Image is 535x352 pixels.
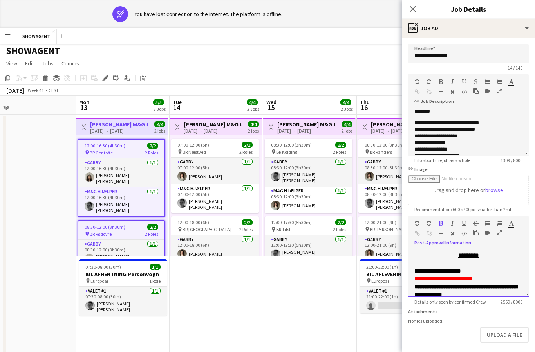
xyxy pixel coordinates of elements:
[402,4,535,14] h3: Job Details
[183,226,231,232] span: BR [GEOGRAPHIC_DATA]
[485,220,490,226] button: Unordered List
[408,299,492,305] span: Details only seen by confirmed Crew
[79,99,89,106] span: Mon
[358,184,446,213] app-card-role: M&G Hjælper1/108:30-12:00 (3h30m)[PERSON_NAME] [PERSON_NAME] [PERSON_NAME]
[276,226,291,232] span: BR Tilst
[25,60,34,67] span: Edit
[360,259,448,313] app-job-card: 21:00-22:00 (1h)0/1BIL AFLEVERING Personvogn Europcar1 RoleValet #10/121:00-22:00 (1h)
[497,230,502,236] button: Fullscreen
[42,60,54,67] span: Jobs
[78,158,164,187] app-card-role: GABBY1/112:00-16:30 (4h30m)[PERSON_NAME] [PERSON_NAME]
[408,309,437,314] label: Attachments
[147,224,158,230] span: 2/2
[342,121,352,127] span: 4/4
[365,219,396,225] span: 12:00-21:00 (9h)
[78,139,165,217] app-job-card: 12:00-16:30 (4h30m)2/2 BR Gentofte2 RolesGABBY1/112:00-16:30 (4h30m)[PERSON_NAME] [PERSON_NAME]M&...
[171,139,259,213] app-job-card: 07:00-12:00 (5h)2/2 BR Næstved2 RolesGABBY1/107:00-12:00 (5h)[PERSON_NAME]M&G Hjælper1/107:00-12:...
[154,127,165,134] div: 2 jobs
[171,216,259,291] app-job-card: 12:00-18:00 (6h)2/2 BR [GEOGRAPHIC_DATA]2 RolesGABBY1/112:00-18:00 (6h)[PERSON_NAME]M&G Hjælper1/...
[333,149,346,155] span: 2 Roles
[341,106,353,112] div: 2 Jobs
[26,87,45,93] span: Week 41
[177,219,209,225] span: 12:00-18:00 (6h)
[265,103,277,112] span: 15
[150,264,161,270] span: 1/1
[480,327,529,343] button: Upload a file
[485,88,490,94] button: Insert video
[183,149,206,155] span: BR Næstved
[248,127,259,134] div: 2 jobs
[497,79,502,85] button: Ordered List
[242,142,253,148] span: 2/2
[473,230,479,236] button: Paste as plain text
[370,149,392,155] span: BR Randers
[426,220,432,226] button: Redo
[438,79,443,85] button: Bold
[85,264,121,270] span: 07:30-08:00 (30m)
[265,187,352,213] app-card-role: M&G Hjælper1/108:30-12:00 (3h30m)[PERSON_NAME]
[58,58,82,68] a: Comms
[79,259,167,316] app-job-card: 07:30-08:00 (30m)1/1BIL AFHENTNING Personvogn Europcar1 RoleValet #11/107:30-08:00 (30m)[PERSON_N...
[371,278,389,284] span: Europcar
[154,121,165,127] span: 4/4
[78,220,165,298] app-job-card: 08:30-12:00 (3h30m)2/2 BR Rødovre2 RolesGABBY1/108:30-12:00 (3h30m)[PERSON_NAME] [PERSON_NAME]M&G...
[171,184,259,213] app-card-role: M&G Hjælper1/107:00-12:00 (5h)[PERSON_NAME] [PERSON_NAME] [PERSON_NAME]
[438,220,443,226] button: Bold
[461,79,467,85] button: Underline
[271,142,312,148] span: 08:30-12:00 (3h30m)
[461,89,467,95] button: HTML Code
[78,103,89,112] span: 13
[358,235,446,262] app-card-role: GABBY1/112:00-21:00 (9h)[PERSON_NAME]
[494,299,529,305] span: 2569 / 8000
[473,88,479,94] button: Paste as plain text
[90,128,148,134] div: [DATE] → [DATE]
[370,226,427,232] span: BR [PERSON_NAME]/[GEOGRAPHIC_DATA]
[248,121,259,127] span: 4/4
[184,121,242,128] h3: [PERSON_NAME] M&G tour
[22,58,37,68] a: Edit
[485,79,490,85] button: Unordered List
[154,106,166,112] div: 3 Jobs
[501,65,529,71] span: 14 / 140
[265,235,352,264] app-card-role: GABBY1/112:00-17:30 (5h30m)[PERSON_NAME] [PERSON_NAME] [PERSON_NAME]
[414,220,420,226] button: Undo
[366,264,398,270] span: 21:00-22:00 (1h)
[358,216,446,291] app-job-card: 12:00-21:00 (9h)2/2 BR [PERSON_NAME]/[GEOGRAPHIC_DATA]2 RolesGABBY1/112:00-21:00 (9h)[PERSON_NAME...
[365,142,405,148] span: 08:30-12:00 (3h30m)
[371,121,429,128] h3: [PERSON_NAME] M&G tour
[358,158,446,184] app-card-role: GABBY1/108:30-12:00 (3h30m)[PERSON_NAME]
[461,230,467,237] button: HTML Code
[408,207,519,212] span: Recommendation: 600 x 400px, smaller than 2mb
[450,89,455,95] button: Clear Formatting
[371,128,429,134] div: [DATE] → [DATE]
[276,149,297,155] span: BR Kolding
[134,11,282,18] div: You have lost connection to the internet. The platform is offline.
[485,230,490,236] button: Insert video
[79,271,167,278] h3: BIL AFHENTNING Personvogn
[473,220,479,226] button: Strikethrough
[265,216,352,291] div: 12:00-17:30 (5h30m)2/2 BR Tilst2 RolesGABBY1/112:00-17:30 (5h30m)[PERSON_NAME] [PERSON_NAME] [PER...
[450,230,455,237] button: Clear Formatting
[358,139,446,213] app-job-card: 08:30-12:00 (3h30m)2/2 BR Randers2 RolesGABBY1/108:30-12:00 (3h30m)[PERSON_NAME]M&G Hjælper1/108:...
[426,79,432,85] button: Redo
[271,219,312,225] span: 12:00-17:30 (5h30m)
[414,79,420,85] button: Undo
[265,158,352,187] app-card-role: GABBY1/108:30-12:00 (3h30m)[PERSON_NAME] [PERSON_NAME] [PERSON_NAME]
[265,139,352,213] app-job-card: 08:30-12:00 (3h30m)2/2 BR Kolding2 RolesGABBY1/108:30-12:00 (3h30m)[PERSON_NAME] [PERSON_NAME] [P...
[438,230,443,237] button: Horizontal Line
[402,19,535,38] div: Job Ad
[16,29,57,44] button: SHOWAGENT
[49,87,59,93] div: CEST
[450,220,455,226] button: Italic
[6,45,60,57] h1: SHOWAGENT
[147,143,158,149] span: 2/2
[508,79,514,85] button: Text Color
[508,220,514,226] button: Text Color
[145,231,158,237] span: 2 Roles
